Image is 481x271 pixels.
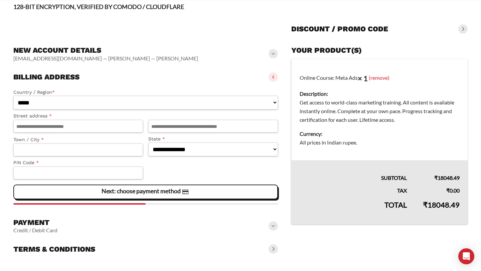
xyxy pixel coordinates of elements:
[13,55,198,62] vaadin-horizontal-layout: [EMAIL_ADDRESS][DOMAIN_NAME] — [PERSON_NAME] — [PERSON_NAME]
[13,72,79,82] h3: Billing address
[13,185,278,199] vaadin-button: Next: choose payment method
[13,159,143,167] label: PIN Code
[292,182,415,195] th: Tax
[300,129,460,138] dt: Currency:
[291,24,388,34] h3: Discount / promo code
[13,227,57,234] vaadin-horizontal-layout: Credit / Debit Card
[446,187,450,194] span: ₹
[423,200,428,209] span: ₹
[300,98,460,124] dd: Get access to world-class marketing training. All content is available instantly online. Complete...
[292,195,415,224] th: Total
[300,138,460,147] dd: All prices in Indian rupee.
[13,88,278,96] label: Country / Region
[446,187,460,194] bdi: 0.00
[434,175,460,181] bdi: 18048.49
[358,74,368,83] strong: × 1
[148,135,278,143] label: State
[423,200,460,209] bdi: 18048.49
[13,46,198,55] h3: New account details
[13,112,143,120] label: Street address
[13,136,143,144] label: Town / City
[292,160,415,182] th: Subtotal
[300,89,460,98] dt: Description:
[369,74,389,80] a: (remove)
[292,59,468,161] td: Online Course: Meta Ads
[13,245,95,254] h3: Terms & conditions
[13,3,184,10] strong: 128-BIT ENCRYPTION, VERIFIED BY COMODO / CLOUDFLARE
[13,218,57,227] h3: Payment
[434,175,438,181] span: ₹
[458,248,474,264] div: Open Intercom Messenger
